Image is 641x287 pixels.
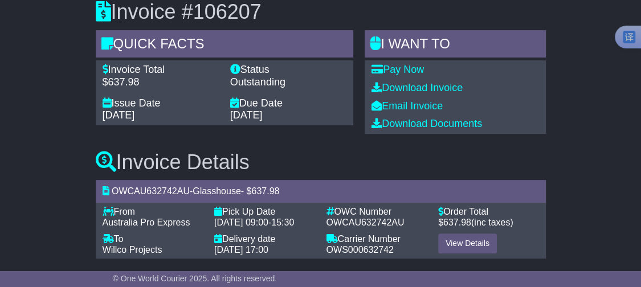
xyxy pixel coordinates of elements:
[230,64,346,76] div: Status
[230,76,346,89] div: Outstanding
[103,109,219,122] div: [DATE]
[230,109,346,122] div: [DATE]
[214,245,268,255] span: [DATE] 17:00
[193,186,241,196] span: Glasshouse
[271,218,294,227] span: 15:30
[214,206,315,217] div: Pick Up Date
[103,233,203,244] div: To
[371,64,424,75] a: Pay Now
[103,218,190,227] span: Australia Pro Express
[251,186,279,196] span: 637.98
[96,1,546,23] h3: Invoice #106207
[443,218,471,227] span: 637.98
[371,100,443,112] a: Email Invoice
[438,217,539,228] div: $ (inc taxes)
[113,274,277,283] span: © One World Courier 2025. All rights reserved.
[438,233,497,253] a: View Details
[365,30,546,61] div: I WANT to
[326,218,405,227] span: OWCAU632742AU
[103,76,219,89] div: $637.98
[96,151,546,174] h3: Invoice Details
[214,217,315,228] div: -
[371,82,463,93] a: Download Invoice
[214,218,268,227] span: [DATE] 09:00
[326,233,427,244] div: Carrier Number
[371,118,482,129] a: Download Documents
[96,30,354,61] div: Quick Facts
[326,245,394,255] span: OWS000632742
[103,97,219,110] div: Issue Date
[112,186,190,196] span: OWCAU632742AU
[230,97,346,110] div: Due Date
[103,64,219,76] div: Invoice Total
[103,206,203,217] div: From
[438,206,539,217] div: Order Total
[103,245,162,255] span: Willco Projects
[214,233,315,244] div: Delivery date
[96,180,546,202] div: - - $
[326,206,427,217] div: OWC Number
